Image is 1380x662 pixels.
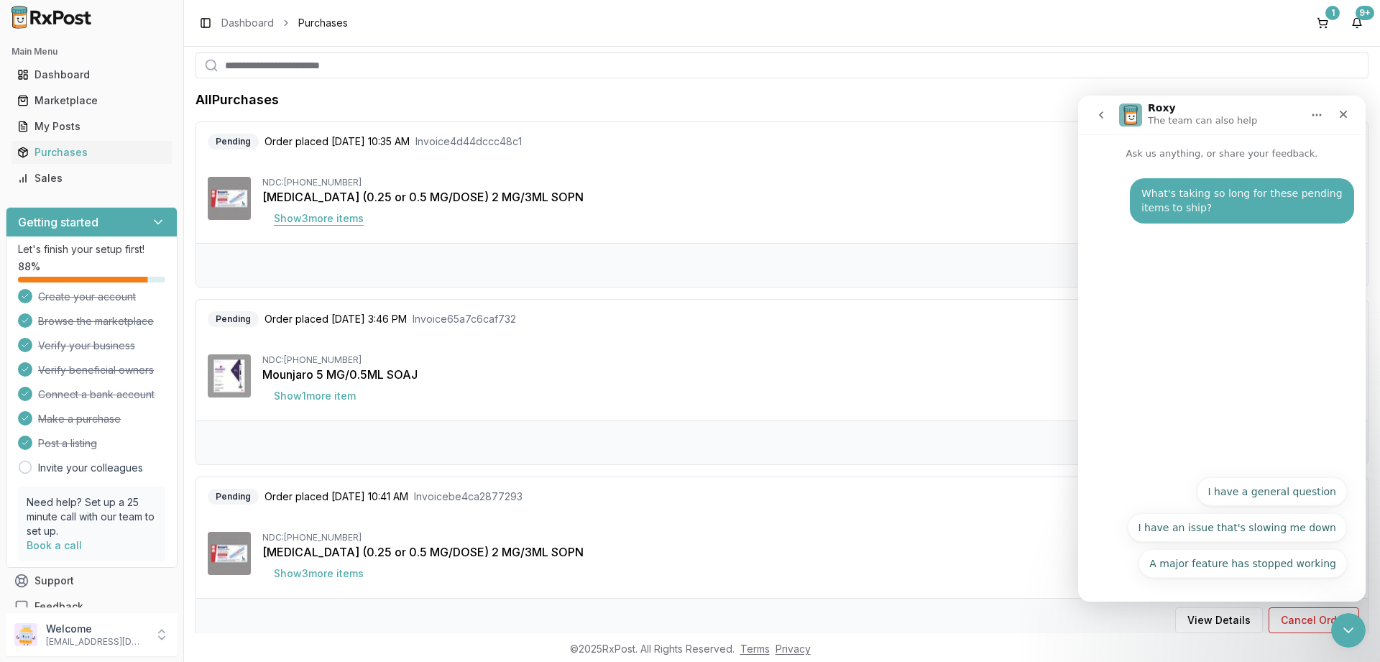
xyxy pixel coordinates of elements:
a: Dashboard [11,62,172,88]
span: Post a listing [38,436,97,451]
button: 1 [1311,12,1334,35]
span: Browse the marketplace [38,314,154,328]
a: Invite your colleagues [38,461,143,475]
button: Sales [6,167,178,190]
button: Show1more item [262,383,367,409]
a: Terms [740,643,770,655]
span: Order placed [DATE] 3:46 PM [264,312,407,326]
span: Invoice 4d44dccc48c1 [415,134,522,149]
div: NDC: [PHONE_NUMBER] [262,177,1356,188]
nav: breadcrumb [221,16,348,30]
p: [EMAIL_ADDRESS][DOMAIN_NAME] [46,636,146,648]
span: Order placed [DATE] 10:41 AM [264,489,408,504]
p: Need help? Set up a 25 minute call with our team to set up. [27,495,157,538]
a: Sales [11,165,172,191]
a: Marketplace [11,88,172,114]
div: NDC: [PHONE_NUMBER] [262,532,1356,543]
span: Create your account [38,290,136,304]
span: Connect a bank account [38,387,155,402]
button: Show3more items [262,561,375,587]
button: Cancel Order [1269,607,1359,633]
span: Verify your business [38,339,135,353]
h1: All Purchases [195,90,279,110]
a: Dashboard [221,16,274,30]
div: [MEDICAL_DATA] (0.25 or 0.5 MG/DOSE) 2 MG/3ML SOPN [262,188,1356,206]
a: Purchases [11,139,172,165]
iframe: Intercom live chat [1331,613,1366,648]
button: Marketplace [6,89,178,112]
a: Book a call [27,539,82,551]
button: View Details [1175,607,1263,633]
h2: Main Menu [11,46,172,58]
img: User avatar [14,623,37,646]
button: Purchases [6,141,178,164]
button: 9+ [1345,12,1368,35]
div: Dashboard [17,68,166,82]
button: Feedback [6,594,178,620]
span: 88 % [18,259,40,274]
div: Purchases [17,145,166,160]
h3: Getting started [18,213,98,231]
span: Order placed [DATE] 10:35 AM [264,134,410,149]
p: Welcome [46,622,146,636]
span: Invoice 65a7c6caf732 [413,312,516,326]
div: [MEDICAL_DATA] (0.25 or 0.5 MG/DOSE) 2 MG/3ML SOPN [262,543,1356,561]
button: Dashboard [6,63,178,86]
button: My Posts [6,115,178,138]
img: Ozempic (0.25 or 0.5 MG/DOSE) 2 MG/3ML SOPN [208,532,251,575]
img: Ozempic (0.25 or 0.5 MG/DOSE) 2 MG/3ML SOPN [208,177,251,220]
div: 9+ [1356,6,1374,20]
p: Let's finish your setup first! [18,242,165,257]
img: Mounjaro 5 MG/0.5ML SOAJ [208,354,251,397]
div: 1 [1325,6,1340,20]
span: Purchases [298,16,348,30]
div: Sales [17,171,166,185]
iframe: Intercom live chat [1078,96,1366,602]
button: Support [6,568,178,594]
a: My Posts [11,114,172,139]
div: Marketplace [17,93,166,108]
span: Feedback [34,599,83,614]
div: NDC: [PHONE_NUMBER] [262,354,1356,366]
span: Verify beneficial owners [38,363,154,377]
span: Make a purchase [38,412,121,426]
a: Privacy [776,643,811,655]
div: Pending [208,489,259,505]
button: Show3more items [262,206,375,231]
div: My Posts [17,119,166,134]
img: RxPost Logo [6,6,98,29]
div: Pending [208,311,259,327]
span: Invoice be4ca2877293 [414,489,523,504]
div: Pending [208,134,259,150]
div: Mounjaro 5 MG/0.5ML SOAJ [262,366,1356,383]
